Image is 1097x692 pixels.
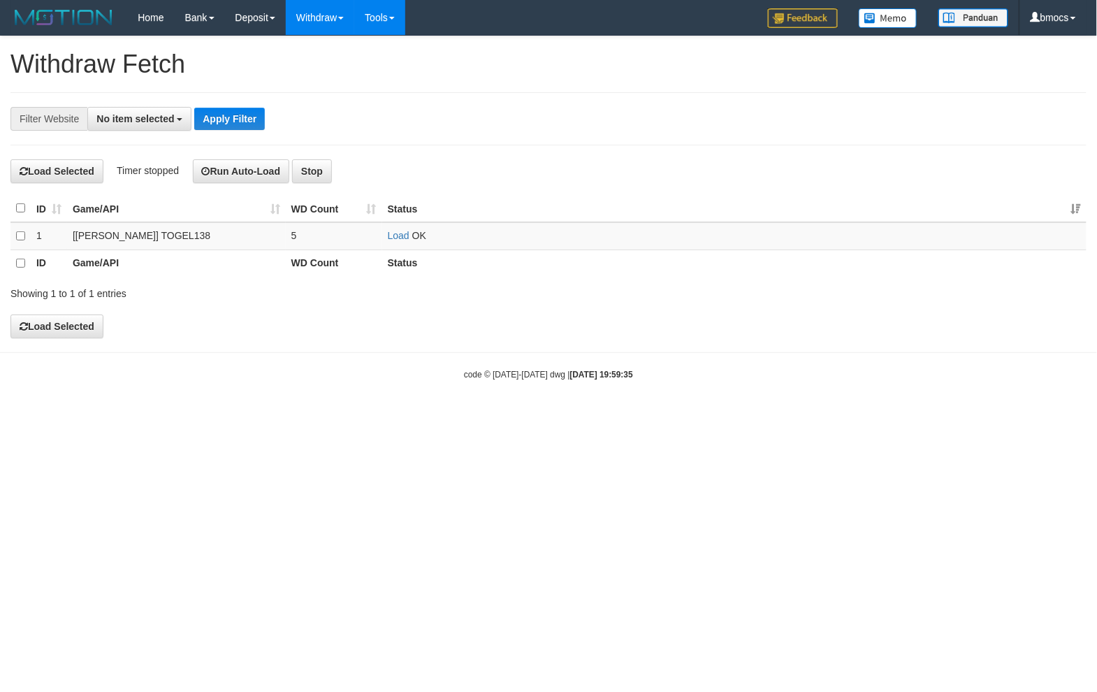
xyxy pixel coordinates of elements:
button: Load Selected [10,159,103,183]
button: Run Auto-Load [193,159,290,183]
button: Stop [292,159,332,183]
span: No item selected [96,113,174,124]
th: WD Count: activate to sort column ascending [286,195,382,222]
th: Status: activate to sort column ascending [382,195,1087,222]
th: WD Count [286,250,382,277]
a: Load [388,230,409,241]
small: code © [DATE]-[DATE] dwg | [464,370,633,380]
img: Feedback.jpg [768,8,838,28]
div: Filter Website [10,107,87,131]
img: MOTION_logo.png [10,7,117,28]
strong: [DATE] 19:59:35 [570,370,633,380]
button: Apply Filter [194,108,265,130]
span: OK [412,230,426,241]
span: 5 [291,230,297,241]
th: Status [382,250,1087,277]
button: No item selected [87,107,191,131]
img: Button%20Memo.svg [859,8,917,28]
span: Timer stopped [117,165,179,176]
img: panduan.png [938,8,1008,27]
h1: Withdraw Fetch [10,50,1087,78]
